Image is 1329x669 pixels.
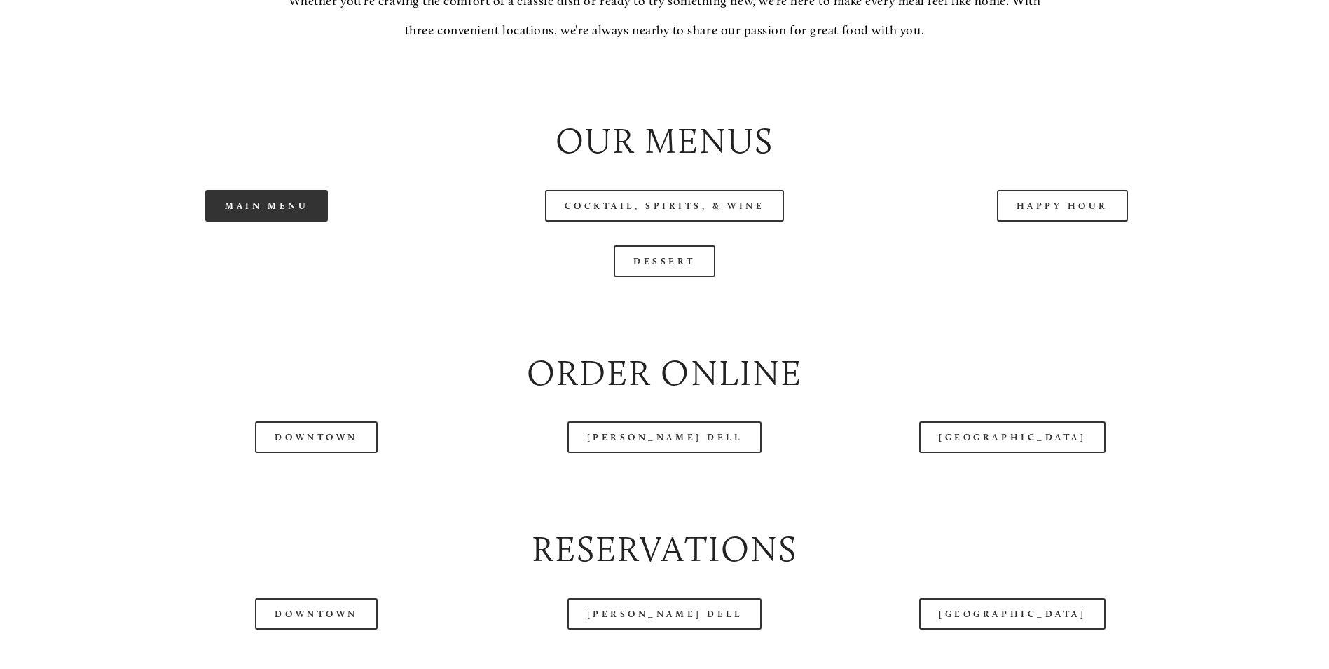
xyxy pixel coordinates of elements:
a: [GEOGRAPHIC_DATA] [919,598,1106,630]
a: [PERSON_NAME] Dell [567,598,762,630]
a: Downtown [255,421,377,453]
h2: Order Online [80,349,1249,398]
h2: Our Menus [80,116,1249,166]
a: Main Menu [205,190,328,222]
a: [PERSON_NAME] Dell [567,421,762,453]
h2: Reservations [80,525,1249,574]
a: [GEOGRAPHIC_DATA] [919,421,1106,453]
a: Dessert [614,245,715,277]
a: Happy Hour [997,190,1129,222]
a: Downtown [255,598,377,630]
a: Cocktail, Spirits, & Wine [545,190,785,222]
